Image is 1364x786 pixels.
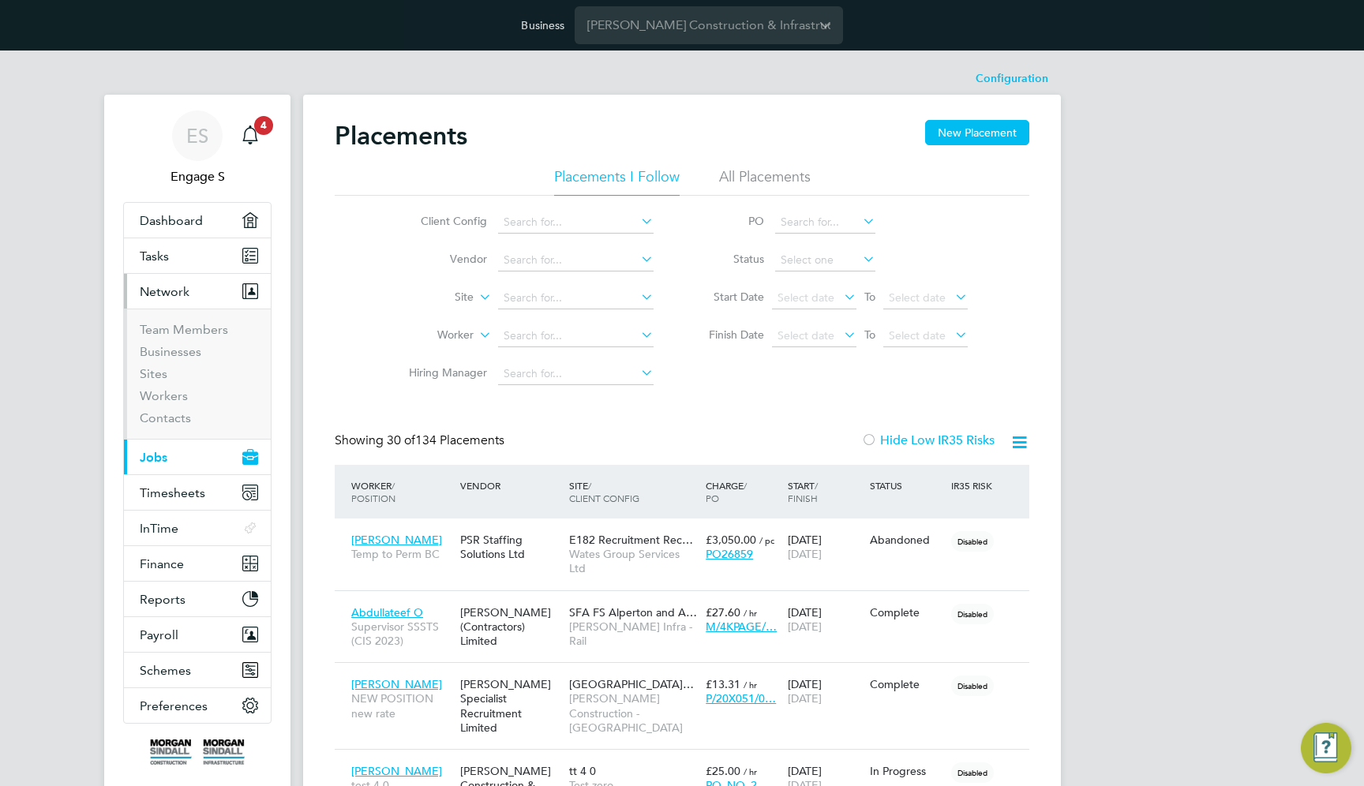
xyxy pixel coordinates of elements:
[124,546,271,581] button: Finance
[498,211,654,234] input: Search for...
[744,607,757,619] span: / hr
[706,547,753,561] span: PO26859
[140,366,167,381] a: Sites
[123,167,272,186] span: Engage S
[351,547,452,561] span: Temp to Perm BC
[396,214,487,228] label: Client Config
[870,533,944,547] div: Abandoned
[140,284,189,299] span: Network
[569,605,697,619] span: SFA FS Alperton and A…
[706,533,756,547] span: £3,050.00
[456,669,565,743] div: [PERSON_NAME] Specialist Recruitment Limited
[140,556,184,571] span: Finance
[498,249,654,271] input: Search for...
[554,167,680,196] li: Placements I Follow
[569,691,698,735] span: [PERSON_NAME] Construction - [GEOGRAPHIC_DATA]
[784,669,866,713] div: [DATE]
[351,605,423,619] span: Abdullateef O
[775,249,875,271] input: Select one
[706,605,740,619] span: £27.60
[693,252,764,266] label: Status
[706,619,777,634] span: M/4KPAGE/…
[124,475,271,510] button: Timesheets
[140,344,201,359] a: Businesses
[870,677,944,691] div: Complete
[140,322,228,337] a: Team Members
[706,479,747,504] span: / PO
[335,120,467,152] h2: Placements
[456,597,565,657] div: [PERSON_NAME] (Contractors) Limited
[124,440,271,474] button: Jobs
[347,755,1029,769] a: [PERSON_NAME]test 4 0[PERSON_NAME] Construction & Infrastructure Ltdtt 4 0Test-zero£25.00 / hrPO_...
[775,211,875,234] input: Search for...
[124,274,271,309] button: Network
[778,290,834,305] span: Select date
[565,471,702,512] div: Site
[124,582,271,616] button: Reports
[569,479,639,504] span: / Client Config
[1301,723,1351,773] button: Engage Resource Center
[569,764,596,778] span: tt 4 0
[351,691,452,720] span: NEW POSITION new rate
[947,471,1002,500] div: IR35 Risk
[951,762,994,783] span: Disabled
[778,328,834,342] span: Select date
[498,287,654,309] input: Search for...
[186,125,208,146] span: ES
[383,290,474,305] label: Site
[784,597,866,642] div: [DATE]
[569,677,694,691] span: [GEOGRAPHIC_DATA]…
[124,617,271,652] button: Payroll
[693,290,764,304] label: Start Date
[123,739,272,765] a: Go to home page
[788,547,822,561] span: [DATE]
[866,471,948,500] div: Status
[254,116,273,135] span: 4
[702,471,784,512] div: Charge
[456,471,565,500] div: Vendor
[140,485,205,500] span: Timesheets
[889,290,946,305] span: Select date
[889,328,946,342] span: Select date
[788,619,822,634] span: [DATE]
[140,410,191,425] a: Contacts
[351,619,452,648] span: Supervisor SSSTS (CIS 2023)
[124,238,271,273] a: Tasks
[951,531,994,552] span: Disabled
[140,663,191,678] span: Schemes
[351,479,395,504] span: / Position
[124,653,271,687] button: Schemes
[140,213,203,228] span: Dashboard
[387,432,504,448] span: 134 Placements
[124,203,271,238] a: Dashboard
[860,324,880,345] span: To
[351,764,442,778] span: [PERSON_NAME]
[521,18,564,32] label: Business
[383,327,474,343] label: Worker
[719,167,811,196] li: All Placements
[693,327,764,342] label: Finish Date
[861,432,995,448] label: Hide Low IR35 Risks
[976,63,1048,95] li: Configuration
[123,110,272,186] a: ESEngage S
[693,214,764,228] label: PO
[387,432,415,448] span: 30 of
[347,471,456,512] div: Worker
[759,534,774,546] span: / pc
[140,627,178,642] span: Payroll
[140,249,169,264] span: Tasks
[569,533,693,547] span: E182 Recruitment Rec…
[788,691,822,706] span: [DATE]
[124,688,271,723] button: Preferences
[569,547,698,575] span: Wates Group Services Ltd
[140,698,208,713] span: Preferences
[124,309,271,439] div: Network
[706,691,776,706] span: P/20X051/0…
[351,677,442,691] span: [PERSON_NAME]
[456,525,565,569] div: PSR Staffing Solutions Ltd
[951,604,994,624] span: Disabled
[860,286,880,307] span: To
[124,511,271,545] button: InTime
[150,739,245,765] img: morgansindall-logo-retina.png
[784,471,866,512] div: Start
